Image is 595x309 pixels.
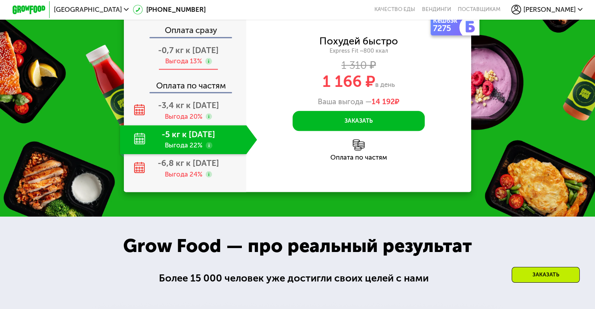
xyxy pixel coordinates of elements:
[422,6,451,13] a: Вендинги
[125,73,246,92] div: Оплата по частям
[54,6,122,13] span: [GEOGRAPHIC_DATA]
[293,111,425,131] button: Заказать
[165,112,203,121] div: Выгода 20%
[433,17,461,24] div: Кешбэк
[374,6,415,13] a: Качество еды
[158,158,219,168] span: -6,8 кг к [DATE]
[353,139,364,151] img: l6xcnZfty9opOoJh.png
[246,97,471,106] div: Ваша выгода —
[158,100,219,110] span: -3,4 кг к [DATE]
[158,45,219,55] span: -0,7 кг к [DATE]
[512,267,580,283] div: Заказать
[246,154,471,161] div: Оплата по частям
[246,61,471,70] div: 1 310 ₽
[165,57,202,66] div: Выгода 13%
[458,6,501,13] div: поставщикам
[159,270,437,286] div: Более 15 000 человек уже достигли своих целей с нами
[372,97,400,106] span: ₽
[165,170,203,179] div: Выгода 24%
[133,5,206,15] a: [PHONE_NUMBER]
[319,37,398,46] div: Похудей быстро
[322,72,375,91] span: 1 166 ₽
[375,81,395,88] span: в день
[433,24,461,32] div: 7275
[110,232,485,260] div: Grow Food — про реальный результат
[125,18,246,37] div: Оплата сразу
[523,6,576,13] span: [PERSON_NAME]
[246,47,471,55] div: Express Fit ~800 ккал
[372,97,395,106] span: 14 192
